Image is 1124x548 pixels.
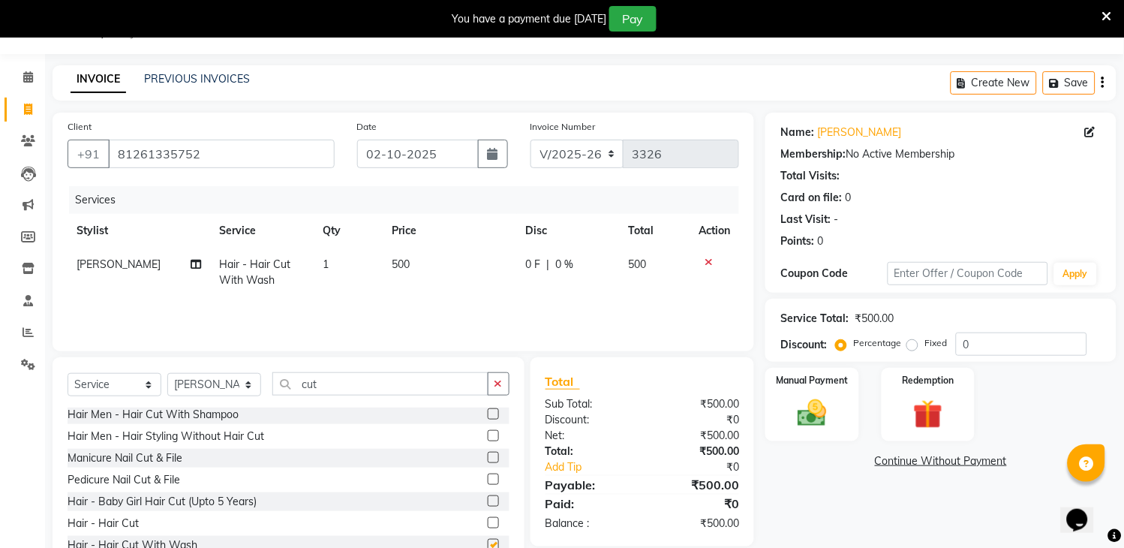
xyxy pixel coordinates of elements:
span: 0 F [526,257,541,272]
label: Date [357,120,377,134]
div: 0 [845,190,851,206]
span: Hair - Hair Cut With Wash [219,257,290,287]
div: ₹0 [642,495,750,513]
span: | [547,257,550,272]
div: Hair - Baby Girl Hair Cut (Upto 5 Years) [68,494,257,510]
span: 0 % [556,257,574,272]
div: ₹500.00 [642,476,750,494]
div: 0 [817,233,823,249]
div: Pedicure Nail Cut & File [68,472,180,488]
div: Last Visit: [780,212,831,227]
div: Net: [534,428,642,444]
label: Fixed [924,336,947,350]
div: Service Total: [780,311,849,327]
div: Services [69,186,750,214]
span: [PERSON_NAME] [77,257,161,271]
a: Continue Without Payment [768,453,1113,469]
img: _gift.svg [904,396,951,432]
th: Stylist [68,214,210,248]
span: 1 [323,257,329,271]
button: Save [1043,71,1095,95]
th: Service [210,214,314,248]
label: Redemption [902,374,954,387]
th: Total [620,214,690,248]
input: Search by Name/Mobile/Email/Code [108,140,335,168]
label: Invoice Number [530,120,596,134]
div: ₹0 [660,459,750,475]
button: Create New [951,71,1037,95]
div: Coupon Code [780,266,888,282]
div: Membership: [780,146,846,162]
div: ₹500.00 [642,516,750,531]
div: Payable: [534,476,642,494]
th: Price [383,214,517,248]
a: INVOICE [71,66,126,93]
div: ₹500.00 [642,444,750,459]
label: Manual Payment [777,374,849,387]
iframe: chat widget [1061,488,1109,533]
div: ₹500.00 [855,311,894,327]
div: Discount: [534,412,642,428]
img: _cash.svg [789,396,836,430]
div: Total: [534,444,642,459]
input: Enter Offer / Coupon Code [888,262,1048,285]
div: Points: [780,233,814,249]
a: [PERSON_NAME] [817,125,901,140]
th: Action [690,214,739,248]
div: Name: [780,125,814,140]
label: Client [68,120,92,134]
div: Hair Men - Hair Cut With Shampoo [68,407,239,423]
div: Paid: [534,495,642,513]
a: Add Tip [534,459,660,475]
div: ₹500.00 [642,428,750,444]
button: Pay [609,6,657,32]
div: Discount: [780,337,827,353]
div: - [834,212,838,227]
div: Hair Men - Hair Styling Without Hair Cut [68,429,264,444]
div: You have a payment due [DATE] [452,11,606,27]
div: Card on file: [780,190,842,206]
span: 500 [392,257,410,271]
div: No Active Membership [780,146,1101,162]
div: ₹500.00 [642,396,750,412]
div: Hair - Hair Cut [68,516,139,531]
th: Qty [314,214,383,248]
div: ₹0 [642,412,750,428]
button: +91 [68,140,110,168]
th: Disc [517,214,620,248]
div: Manicure Nail Cut & File [68,450,182,466]
div: Sub Total: [534,396,642,412]
label: Percentage [853,336,901,350]
input: Search or Scan [272,372,488,396]
button: Apply [1054,263,1097,285]
span: 500 [629,257,647,271]
a: PREVIOUS INVOICES [144,72,250,86]
div: Balance : [534,516,642,531]
div: Total Visits: [780,168,840,184]
span: Total [545,374,580,390]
